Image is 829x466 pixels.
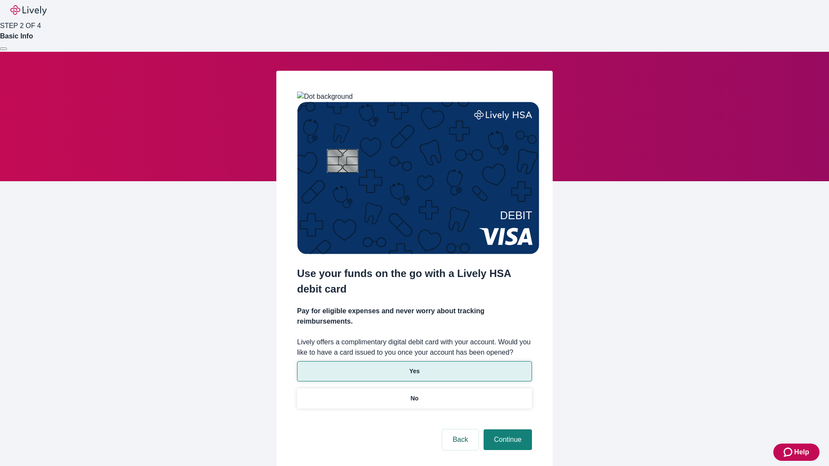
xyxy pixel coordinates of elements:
[794,447,809,457] span: Help
[10,5,47,16] img: Lively
[297,102,539,254] img: Debit card
[442,429,478,450] button: Back
[297,266,532,297] h2: Use your funds on the go with a Lively HSA debit card
[409,367,420,376] p: Yes
[297,388,532,409] button: No
[297,361,532,381] button: Yes
[484,429,532,450] button: Continue
[297,337,532,358] label: Lively offers a complimentary digital debit card with your account. Would you like to have a card...
[784,447,794,457] svg: Zendesk support icon
[297,91,353,102] img: Dot background
[297,306,532,327] h4: Pay for eligible expenses and never worry about tracking reimbursements.
[773,444,820,461] button: Zendesk support iconHelp
[411,394,419,403] p: No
